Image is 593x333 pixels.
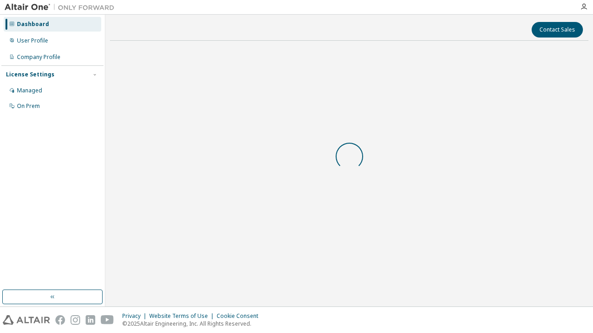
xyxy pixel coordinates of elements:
img: altair_logo.svg [3,315,50,325]
div: Managed [17,87,42,94]
p: © 2025 Altair Engineering, Inc. All Rights Reserved. [122,320,264,328]
div: Website Terms of Use [149,312,217,320]
img: Altair One [5,3,119,12]
div: License Settings [6,71,54,78]
div: On Prem [17,102,40,110]
div: User Profile [17,37,48,44]
img: linkedin.svg [86,315,95,325]
button: Contact Sales [532,22,583,38]
div: Company Profile [17,54,60,61]
div: Privacy [122,312,149,320]
div: Dashboard [17,21,49,28]
div: Cookie Consent [217,312,264,320]
img: facebook.svg [55,315,65,325]
img: youtube.svg [101,315,114,325]
img: instagram.svg [71,315,80,325]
